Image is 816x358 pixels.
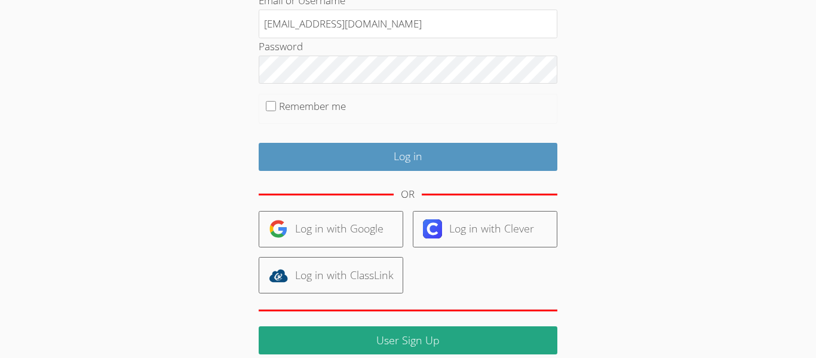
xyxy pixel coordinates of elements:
[259,39,303,53] label: Password
[279,99,346,113] label: Remember me
[269,219,288,238] img: google-logo-50288ca7cdecda66e5e0955fdab243c47b7ad437acaf1139b6f446037453330a.svg
[259,143,557,171] input: Log in
[259,326,557,354] a: User Sign Up
[401,186,415,203] div: OR
[413,211,557,247] a: Log in with Clever
[259,257,403,293] a: Log in with ClassLink
[269,266,288,285] img: classlink-logo-d6bb404cc1216ec64c9a2012d9dc4662098be43eaf13dc465df04b49fa7ab582.svg
[259,211,403,247] a: Log in with Google
[423,219,442,238] img: clever-logo-6eab21bc6e7a338710f1a6ff85c0baf02591cd810cc4098c63d3a4b26e2feb20.svg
